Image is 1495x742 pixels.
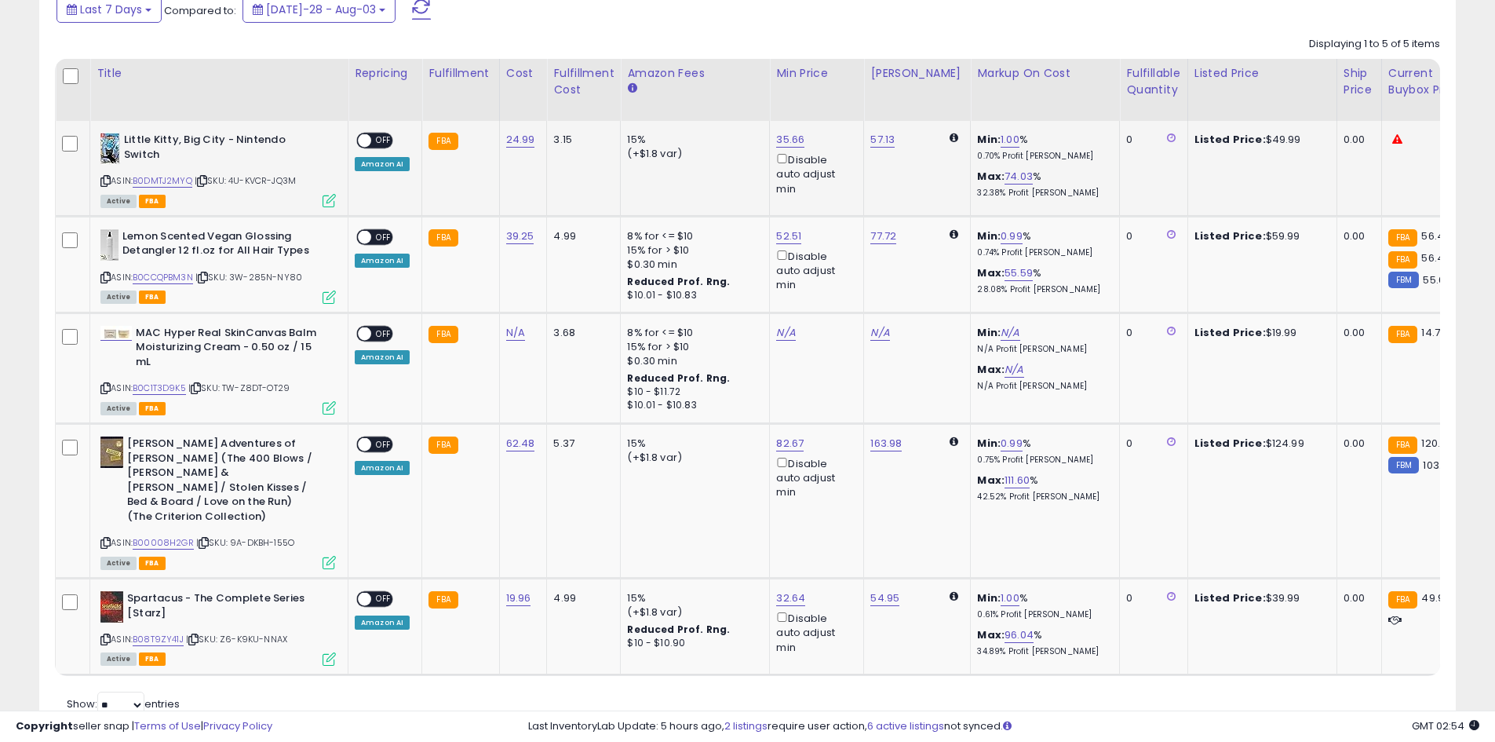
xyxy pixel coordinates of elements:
[371,438,396,451] span: OFF
[1194,133,1325,147] div: $49.99
[1001,590,1019,606] a: 1.00
[1126,133,1175,147] div: 0
[870,228,896,244] a: 77.72
[16,719,272,734] div: seller snap | |
[977,455,1107,466] p: 0.75% Profit [PERSON_NAME]
[627,371,730,385] b: Reduced Prof. Rng.
[97,65,341,82] div: Title
[203,718,272,733] a: Privacy Policy
[977,266,1107,295] div: %
[870,132,895,148] a: 57.13
[553,133,608,147] div: 3.15
[776,132,804,148] a: 35.66
[627,65,763,82] div: Amazon Fees
[1001,325,1019,341] a: N/A
[977,381,1107,392] p: N/A Profit [PERSON_NAME]
[100,229,336,302] div: ASIN:
[627,258,757,272] div: $0.30 min
[627,243,757,258] div: 15% for > $10
[1194,229,1325,243] div: $59.99
[1126,591,1175,605] div: 0
[553,65,614,98] div: Fulfillment Cost
[1421,228,1450,243] span: 56.43
[100,133,120,164] img: 51-47udehpL._SL40_.jpg
[1344,65,1375,98] div: Ship Price
[100,591,336,664] div: ASIN:
[776,590,805,606] a: 32.64
[1423,458,1453,473] span: 103.57
[977,362,1005,377] b: Max:
[428,65,492,82] div: Fulfillment
[977,492,1107,503] p: 42.52% Profit [PERSON_NAME]
[100,437,336,568] div: ASIN:
[627,133,757,147] div: 15%
[977,188,1107,199] p: 32.38% Profit [PERSON_NAME]
[100,133,336,206] div: ASIN:
[971,59,1120,121] th: The percentage added to the cost of goods (COGS) that forms the calculator for Min & Max prices.
[1001,436,1023,451] a: 0.99
[1344,229,1369,243] div: 0.00
[355,350,410,364] div: Amazon AI
[977,265,1005,280] b: Max:
[528,719,1479,734] div: Last InventoryLab Update: 5 hours ago, require user action, not synced.
[627,229,757,243] div: 8% for <= $10
[870,436,902,451] a: 163.98
[977,170,1107,199] div: %
[1388,229,1417,247] small: FBA
[776,325,795,341] a: N/A
[139,402,166,415] span: FBA
[776,436,804,451] a: 82.67
[1194,436,1266,451] b: Listed Price:
[67,696,180,711] span: Show: entries
[977,169,1005,184] b: Max:
[133,174,192,188] a: B0DMTJ2MYQ
[627,354,757,368] div: $0.30 min
[977,65,1113,82] div: Markup on Cost
[133,633,184,646] a: B08T9ZY41J
[870,65,964,82] div: [PERSON_NAME]
[124,133,315,166] b: Little Kitty, Big City - Nintendo Switch
[133,536,194,550] a: B00008H2GR
[1388,272,1419,288] small: FBM
[1194,65,1330,82] div: Listed Price
[428,326,458,343] small: FBA
[1344,437,1369,451] div: 0.00
[371,134,396,148] span: OFF
[627,340,757,354] div: 15% for > $10
[1126,229,1175,243] div: 0
[100,291,137,304] span: All listings currently available for purchase on Amazon
[776,609,851,655] div: Disable auto adjust min
[627,451,757,465] div: (+$1.8 var)
[627,82,636,96] small: Amazon Fees.
[553,326,608,340] div: 3.68
[355,461,410,475] div: Amazon AI
[266,2,376,17] span: [DATE]-28 - Aug-03
[627,386,757,399] div: $10 - $11.72
[355,254,410,268] div: Amazon AI
[100,229,119,261] img: 3156bjkeZ5L._SL40_.jpg
[1421,590,1450,605] span: 49.99
[553,437,608,451] div: 5.37
[506,132,535,148] a: 24.99
[1005,473,1030,488] a: 111.60
[977,228,1001,243] b: Min:
[1005,362,1023,378] a: N/A
[1194,325,1266,340] b: Listed Price:
[100,402,137,415] span: All listings currently available for purchase on Amazon
[977,436,1001,451] b: Min:
[1005,627,1034,643] a: 96.04
[428,229,458,247] small: FBA
[100,557,137,570] span: All listings currently available for purchase on Amazon
[127,437,318,528] b: [PERSON_NAME] Adventures of [PERSON_NAME] (The 400 Blows / [PERSON_NAME] & [PERSON_NAME] / Stolen...
[122,229,313,262] b: Lemon Scented Vegan Glossing Detangler 12 fl.oz for All Hair Types
[1388,251,1417,269] small: FBA
[977,609,1107,620] p: 0.61% Profit [PERSON_NAME]
[977,132,1001,147] b: Min:
[1194,437,1325,451] div: $124.99
[1309,37,1440,52] div: Displaying 1 to 5 of 5 items
[1421,436,1453,451] span: 120.89
[1388,437,1417,454] small: FBA
[195,174,296,187] span: | SKU: 4U-KVCR-JQ3M
[371,593,396,606] span: OFF
[506,436,535,451] a: 62.48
